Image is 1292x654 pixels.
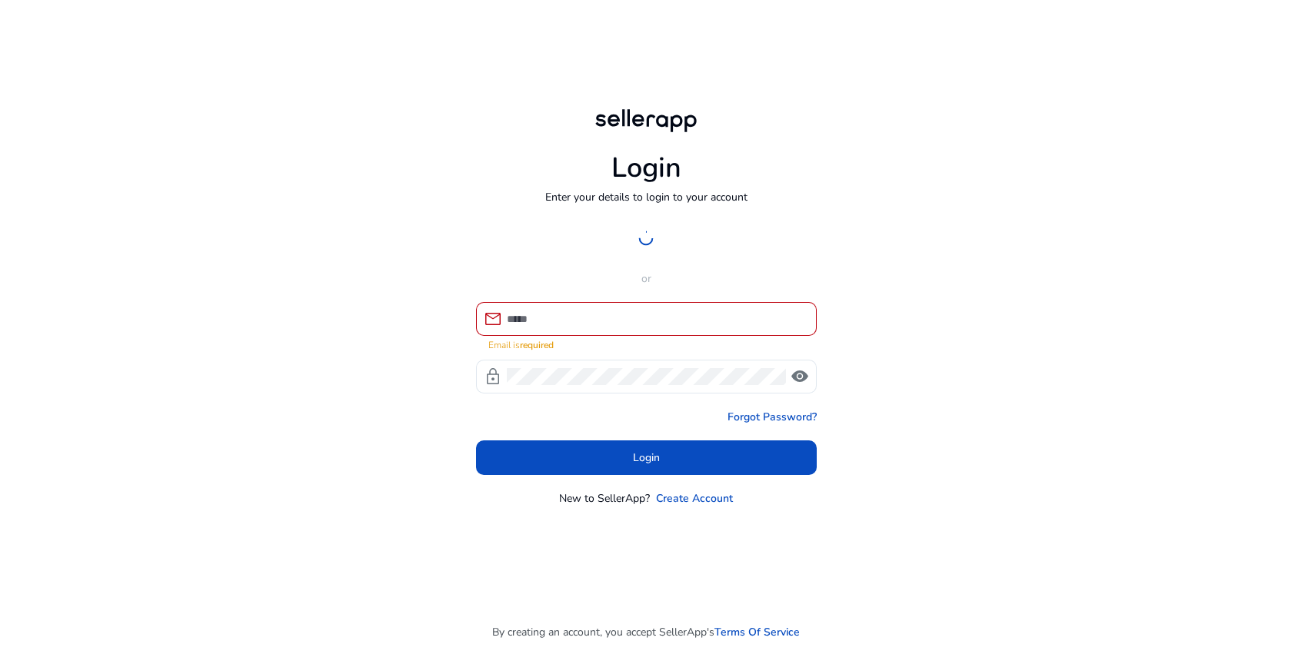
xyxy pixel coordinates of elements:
span: mail [484,310,502,328]
h1: Login [611,151,681,184]
p: New to SellerApp? [559,490,650,506]
a: Create Account [656,490,733,506]
mat-error: Email is [488,336,804,352]
a: Forgot Password? [728,409,817,425]
a: Terms Of Service [714,624,800,640]
span: lock [484,367,502,386]
span: Login [633,450,660,466]
p: Enter your details to login to your account [545,189,748,205]
button: Login [476,440,817,475]
strong: required [520,339,554,351]
p: or [476,271,817,287]
span: visibility [791,367,809,386]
